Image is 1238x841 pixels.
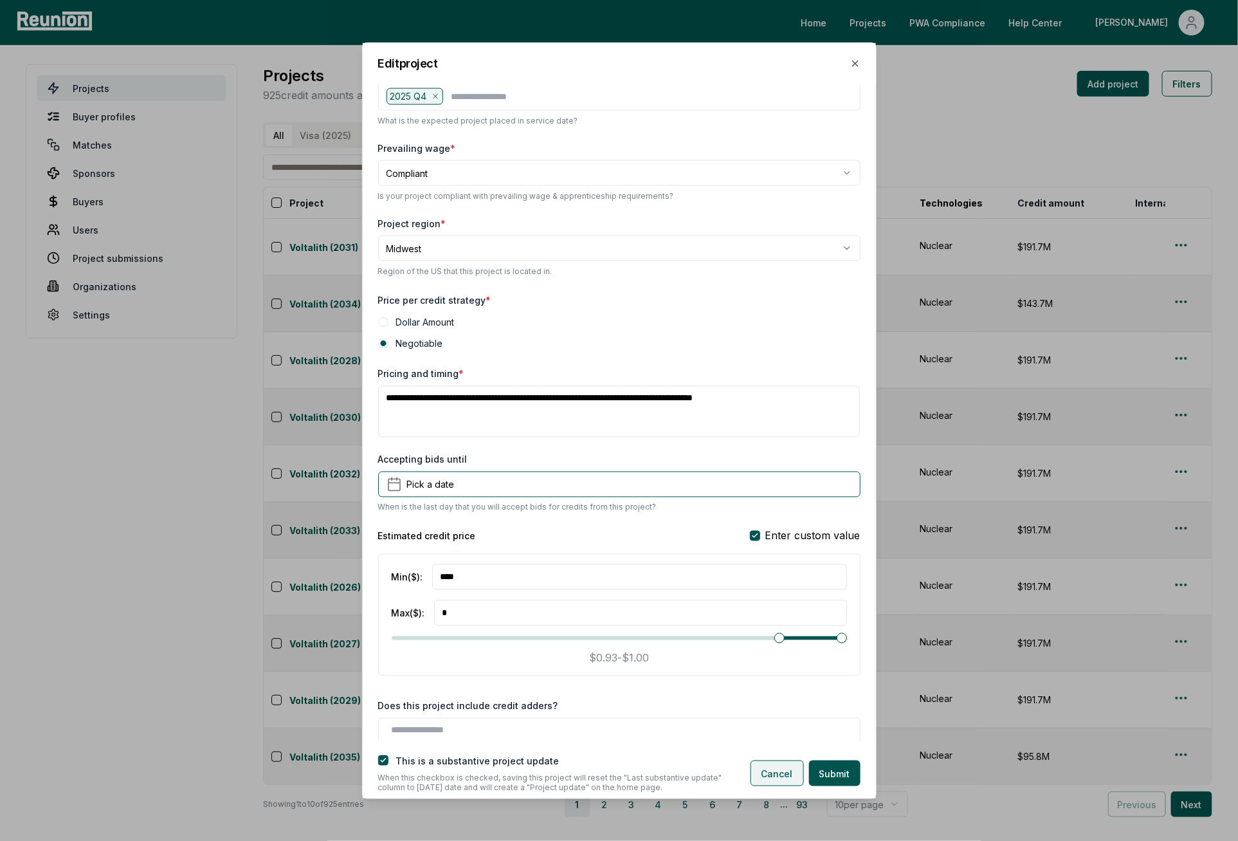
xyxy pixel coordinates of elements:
[809,761,860,786] button: Submit
[751,761,804,786] button: Cancel
[378,295,491,306] label: Price per credit strategy
[378,191,860,201] p: Is your project compliant with prevailing wage & apprenticeship requirements?
[396,337,443,350] label: Negotiable
[378,772,730,793] p: When this checkbox is checked, saving this project will reset the "Last substantive update" colum...
[378,530,476,543] h5: Estimated credit price
[378,116,860,126] p: What is the expected project placed in service date?
[392,571,423,584] label: Min ($) :
[774,633,785,643] span: Minimum
[378,266,860,277] p: Region of the US that this project is located in.
[378,368,464,379] label: Pricing and timing
[378,58,438,69] h2: Edit project
[378,453,468,467] label: Accepting bids until
[396,755,560,766] label: This is a substantive project update
[387,88,444,105] div: 2025 Q4
[378,142,456,155] label: Prevailing wage
[378,503,657,513] p: When is the last day that you will accept bids for credits from this project?
[589,651,649,666] p: $0.93 - $1.00
[407,478,455,492] span: Pick a date
[378,472,860,497] button: Pick a date
[837,633,847,643] span: Maximum
[765,528,860,544] span: Enter custom value
[378,217,446,230] label: Project region
[378,699,558,713] label: Does this project include credit adders?
[392,607,425,620] label: Max ($) :
[396,315,455,329] label: Dollar Amount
